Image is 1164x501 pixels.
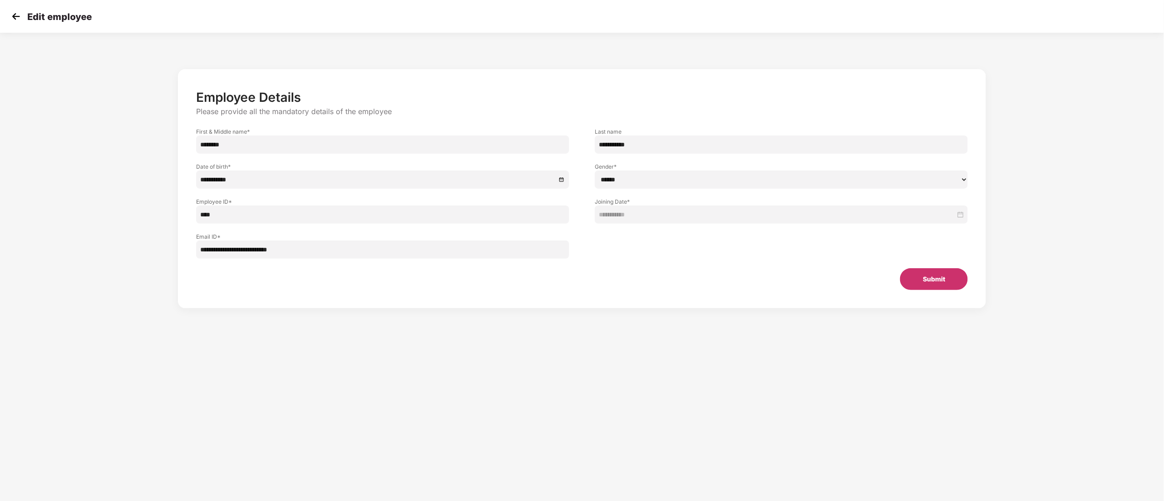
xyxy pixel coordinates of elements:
[900,268,968,290] button: Submit
[196,163,569,170] label: Date of birth
[27,11,92,22] p: Edit employee
[196,198,569,205] label: Employee ID
[196,128,569,135] label: First & Middle name
[196,90,968,105] p: Employee Details
[595,128,968,135] label: Last name
[595,163,968,170] label: Gender
[9,10,23,23] img: svg+xml;base64,PHN2ZyB4bWxucz0iaHR0cDovL3d3dy53My5vcmcvMjAwMC9zdmciIHdpZHRoPSIzMCIgaGVpZ2h0PSIzMC...
[595,198,968,205] label: Joining Date
[196,233,569,240] label: Email ID
[196,107,968,116] p: Please provide all the mandatory details of the employee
